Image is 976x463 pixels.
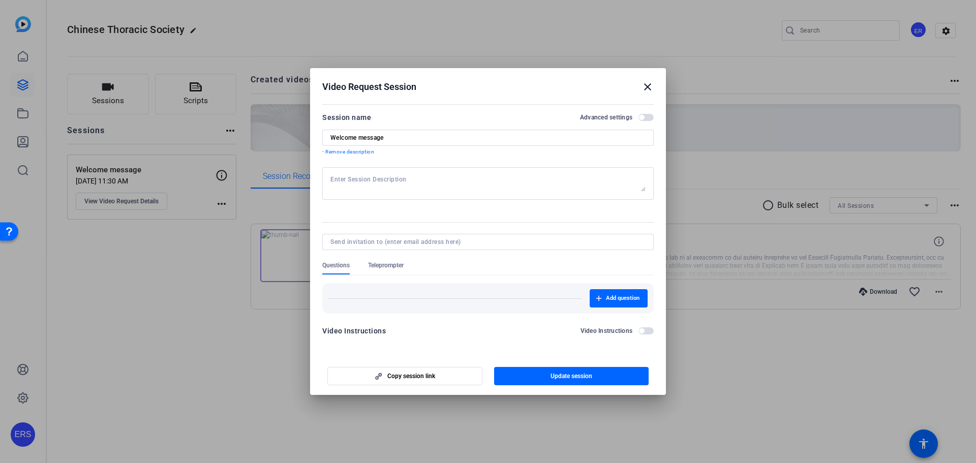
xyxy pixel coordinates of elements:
[606,294,639,302] span: Add question
[581,327,633,335] h2: Video Instructions
[368,261,404,269] span: Teleprompter
[322,81,654,93] div: Video Request Session
[330,238,642,246] input: Send invitation to (enter email address here)
[322,325,386,337] div: Video Instructions
[551,372,592,380] span: Update session
[590,289,648,307] button: Add question
[322,148,654,156] p: - Remove description
[642,81,654,93] mat-icon: close
[327,367,482,385] button: Copy session link
[322,261,350,269] span: Questions
[580,113,632,121] h2: Advanced settings
[322,111,371,124] div: Session name
[494,367,649,385] button: Update session
[387,372,435,380] span: Copy session link
[330,134,646,142] input: Enter Session Name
